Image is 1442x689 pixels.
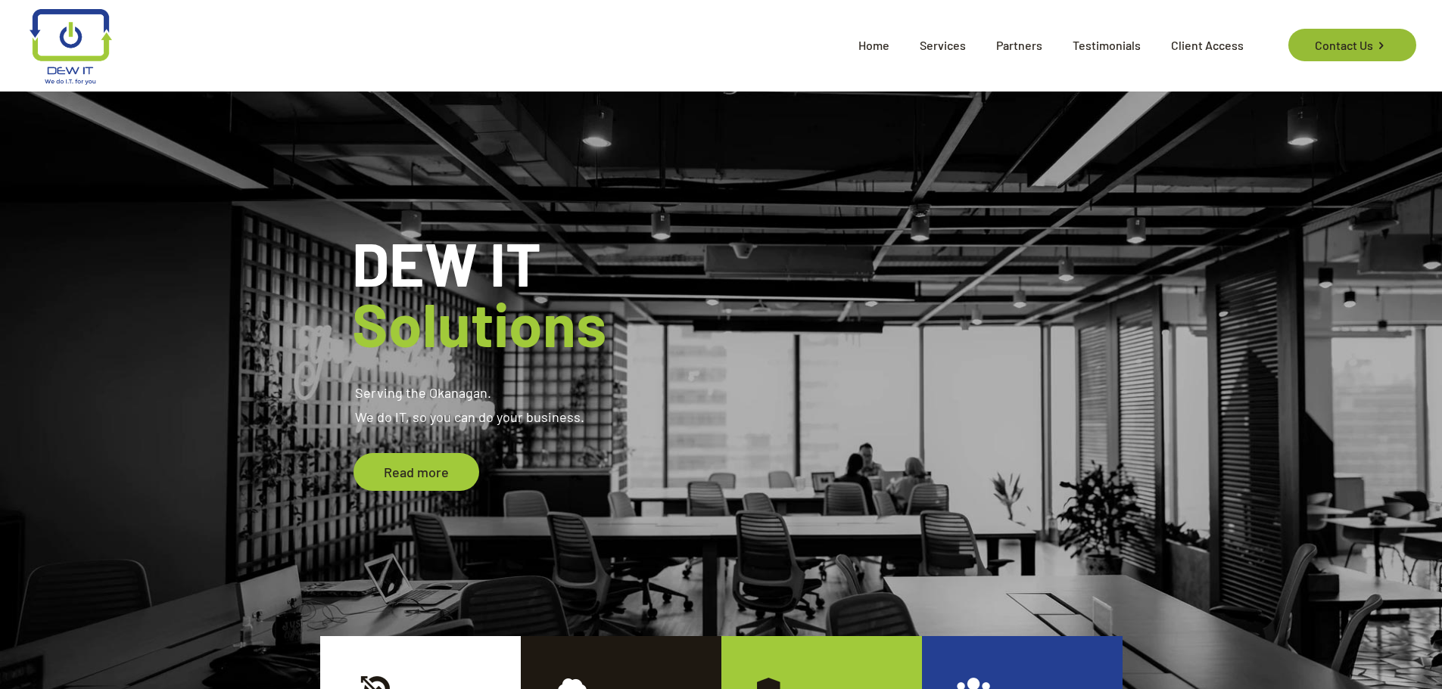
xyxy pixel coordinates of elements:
a: Read more [353,453,479,491]
rs-layer: DEW IT [352,232,606,353]
span: Testimonials [1057,23,1156,68]
rs-layer: Serving the Okanagan. We do IT, so you can do your business. [355,380,584,429]
a: Contact Us [1288,29,1416,61]
span: Partners [981,23,1057,68]
span: Home [843,23,905,68]
span: Solutions [352,287,606,359]
span: Services [905,23,981,68]
img: logo [30,9,112,85]
span: Client Access [1156,23,1259,68]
